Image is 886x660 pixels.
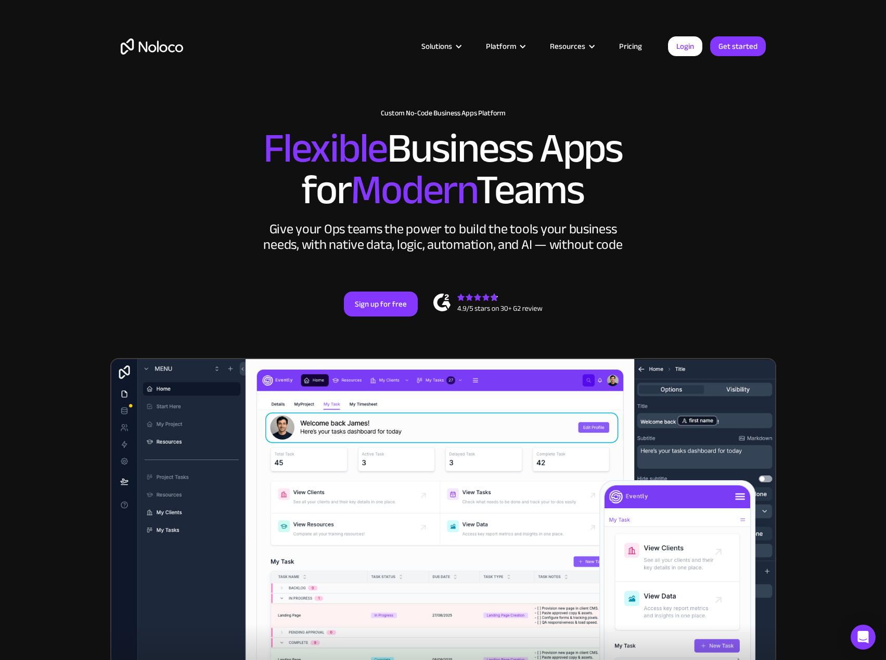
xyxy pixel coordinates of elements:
a: Pricing [606,39,655,53]
div: Resources [550,39,585,53]
a: Sign up for free [344,292,418,316]
a: home [121,38,183,55]
div: Platform [473,39,537,53]
span: Modern [351,151,476,229]
div: Solutions [421,39,452,53]
div: Give your Ops teams the power to build the tools your business needs, with native data, logic, au... [261,221,625,253]
h1: Custom No-Code Business Apps Platform [121,109,766,117]
div: Open Intercom Messenger [851,625,876,650]
div: Platform [486,39,516,53]
h2: Business Apps for Teams [121,128,766,211]
div: Resources [537,39,606,53]
a: Login [668,36,702,56]
span: Flexible [263,110,387,187]
div: Solutions [408,39,473,53]
a: Get started [710,36,766,56]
